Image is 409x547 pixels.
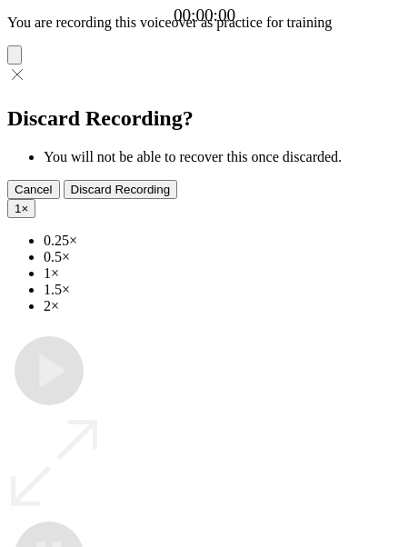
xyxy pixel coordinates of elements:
li: 2× [44,298,402,314]
li: 1× [44,265,402,282]
li: You will not be able to recover this once discarded. [44,149,402,165]
li: 1.5× [44,282,402,298]
li: 0.5× [44,249,402,265]
h2: Discard Recording? [7,106,402,131]
button: 1× [7,199,35,218]
button: Discard Recording [64,180,178,199]
li: 0.25× [44,233,402,249]
p: You are recording this voiceover as practice for training [7,15,402,31]
a: 00:00:00 [174,5,235,25]
button: Cancel [7,180,60,199]
span: 1 [15,202,21,215]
